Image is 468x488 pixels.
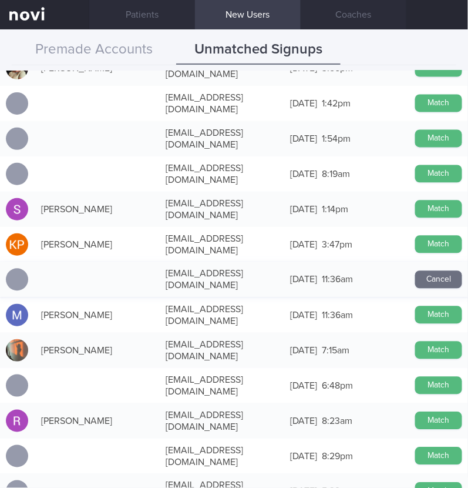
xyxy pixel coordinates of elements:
button: Match [415,412,462,430]
button: Match [415,130,462,148]
button: Match [415,447,462,465]
div: [PERSON_NAME] [35,233,160,256]
span: 11:36am [322,310,353,320]
div: [EMAIL_ADDRESS][DOMAIN_NAME] [160,192,284,227]
button: Match [415,377,462,395]
span: [DATE] [291,134,318,143]
div: [EMAIL_ADDRESS][DOMAIN_NAME] [160,156,284,192]
span: 6:48pm [322,381,353,390]
div: [PERSON_NAME] [35,198,160,221]
span: [DATE] [291,452,318,461]
button: Premade Accounts [12,35,176,65]
span: [DATE] [291,99,318,108]
span: [DATE] [291,169,318,179]
button: Match [415,200,462,218]
div: [PERSON_NAME] [35,409,160,433]
span: 8:19am [322,169,351,179]
div: [PERSON_NAME] [35,339,160,362]
button: Cancel [415,271,462,289]
span: [DATE] [291,416,318,426]
div: [EMAIL_ADDRESS][DOMAIN_NAME] [160,121,284,156]
span: 8:23am [322,416,353,426]
span: 7:15am [322,346,350,355]
div: [EMAIL_ADDRESS][DOMAIN_NAME] [160,86,284,121]
span: 1:14pm [322,205,349,214]
div: [EMAIL_ADDRESS][DOMAIN_NAME] [160,298,284,333]
span: 8:29pm [322,452,353,461]
div: [EMAIL_ADDRESS][DOMAIN_NAME] [160,368,284,403]
span: [DATE] [291,346,318,355]
span: [DATE] [291,275,318,285]
span: [DATE] [291,310,318,320]
div: [EMAIL_ADDRESS][DOMAIN_NAME] [160,333,284,368]
button: Match [415,236,462,253]
button: Unmatched Signups [176,35,341,65]
button: Match [415,306,462,324]
span: 1:42pm [322,99,351,108]
button: Match [415,95,462,112]
span: 1:54pm [322,134,351,143]
span: [DATE] [291,205,318,214]
button: Match [415,342,462,359]
div: [EMAIL_ADDRESS][DOMAIN_NAME] [160,439,284,474]
span: [DATE] [291,63,318,73]
span: 3:56pm [322,63,353,73]
span: [DATE] [291,240,318,249]
div: [EMAIL_ADDRESS][DOMAIN_NAME] [160,403,284,439]
div: [PERSON_NAME] [35,303,160,327]
span: [DATE] [291,381,318,390]
div: [EMAIL_ADDRESS][DOMAIN_NAME] [160,227,284,262]
span: 3:47pm [322,240,353,249]
div: [EMAIL_ADDRESS][DOMAIN_NAME] [160,262,284,298]
span: 11:36am [322,275,353,285]
button: Match [415,165,462,183]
